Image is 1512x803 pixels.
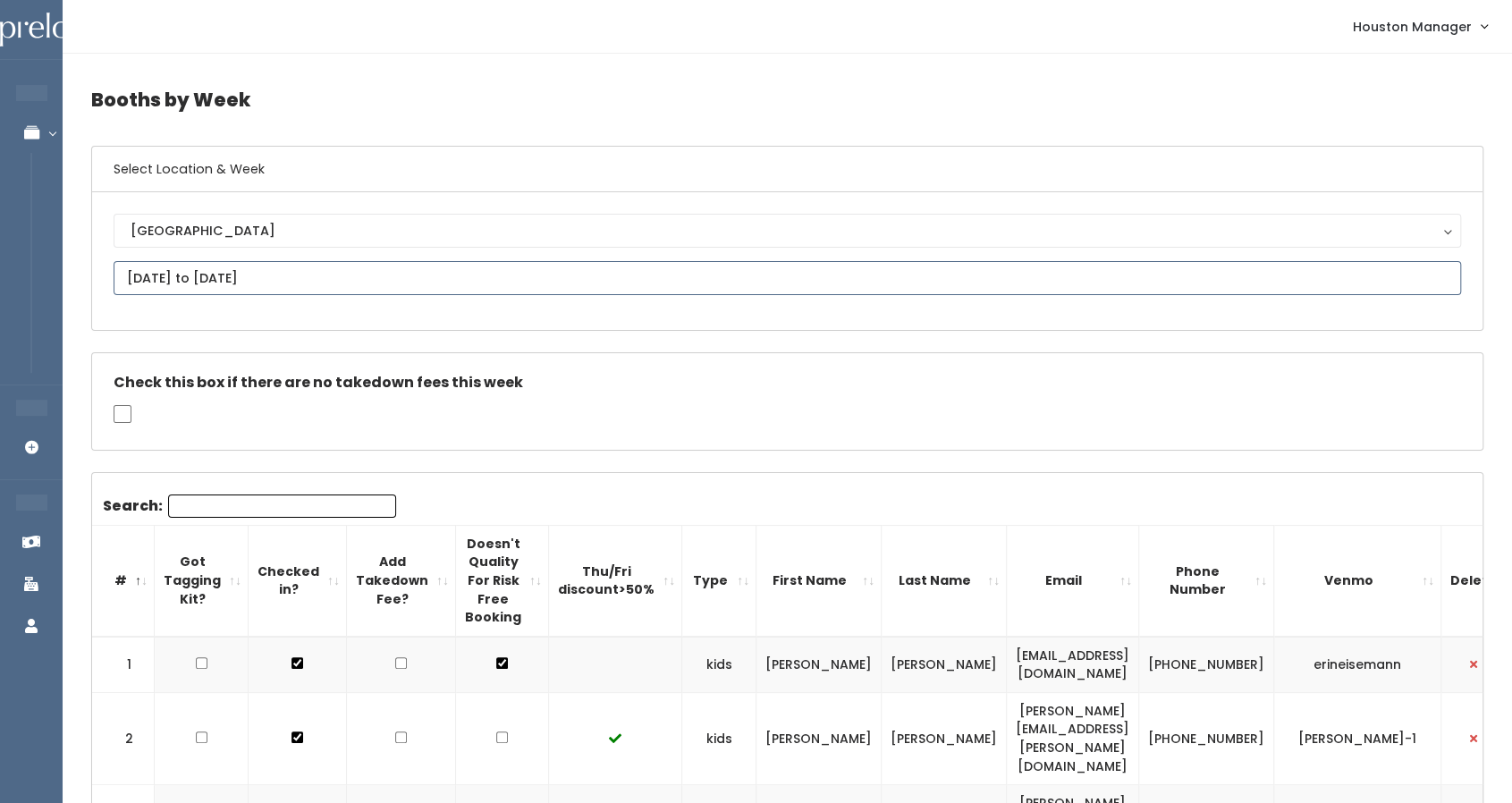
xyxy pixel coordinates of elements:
[1274,637,1441,693] td: erineisemann
[92,525,155,636] th: #: activate to sort column descending
[682,637,756,693] td: kids
[882,637,1007,693] td: [PERSON_NAME]
[92,147,1482,192] h6: Select Location & Week
[92,637,155,693] td: 1
[1274,525,1441,636] th: Venmo: activate to sort column ascending
[114,261,1461,295] input: September 13 - September 19, 2025
[549,525,682,636] th: Thu/Fri discount&gt;50%: activate to sort column ascending
[682,525,756,636] th: Type: activate to sort column ascending
[1007,692,1139,784] td: [PERSON_NAME][EMAIL_ADDRESS][PERSON_NAME][DOMAIN_NAME]
[682,692,756,784] td: kids
[1139,637,1274,693] td: [PHONE_NUMBER]
[114,375,1461,391] h5: Check this box if there are no takedown fees this week
[92,692,155,784] td: 2
[756,525,882,636] th: First Name: activate to sort column ascending
[882,525,1007,636] th: Last Name: activate to sort column ascending
[756,692,882,784] td: [PERSON_NAME]
[168,494,396,518] input: Search:
[114,214,1461,248] button: [GEOGRAPHIC_DATA]
[456,525,549,636] th: Doesn't Quality For Risk Free Booking : activate to sort column ascending
[347,525,456,636] th: Add Takedown Fee?: activate to sort column ascending
[155,525,249,636] th: Got Tagging Kit?: activate to sort column ascending
[1353,17,1472,37] span: Houston Manager
[1007,525,1139,636] th: Email: activate to sort column ascending
[1335,7,1505,46] a: Houston Manager
[882,692,1007,784] td: [PERSON_NAME]
[1139,525,1274,636] th: Phone Number: activate to sort column ascending
[1139,692,1274,784] td: [PHONE_NUMBER]
[131,221,1444,241] div: [GEOGRAPHIC_DATA]
[756,637,882,693] td: [PERSON_NAME]
[1007,637,1139,693] td: [EMAIL_ADDRESS][DOMAIN_NAME]
[1274,692,1441,784] td: [PERSON_NAME]-1
[249,525,347,636] th: Checked in?: activate to sort column ascending
[103,494,396,518] label: Search:
[91,75,1483,124] h4: Booths by Week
